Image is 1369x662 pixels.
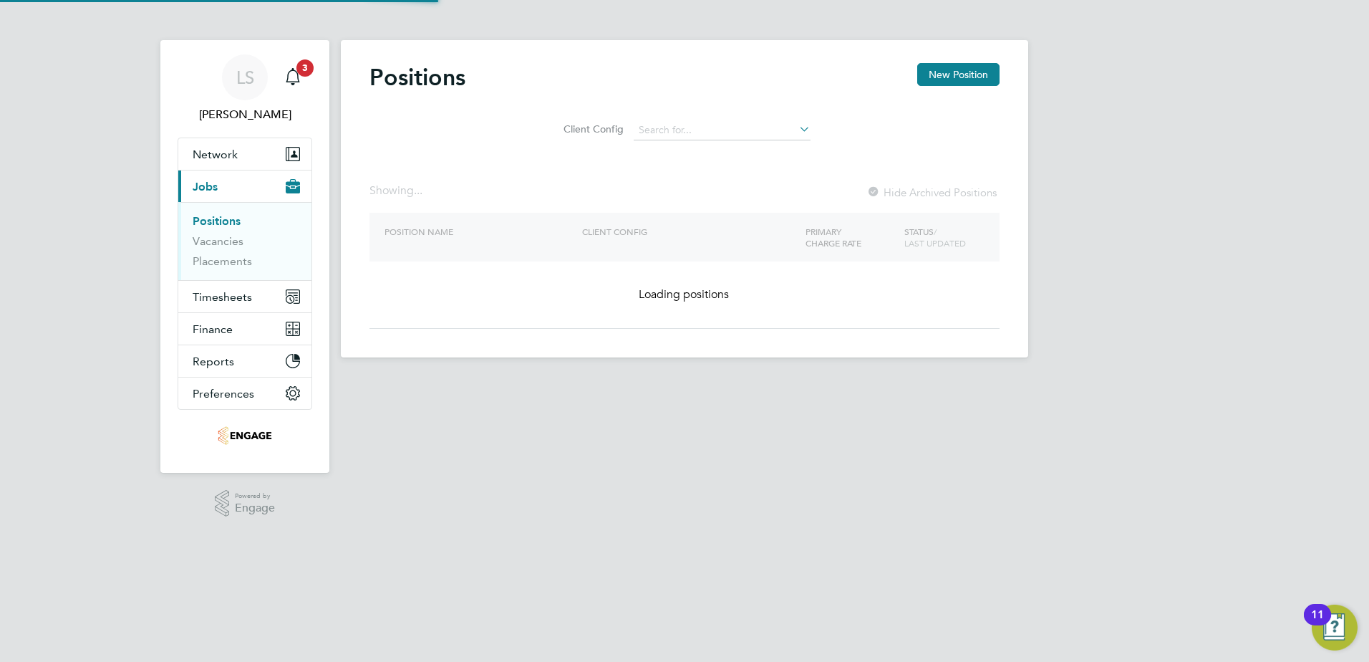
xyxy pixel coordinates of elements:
[178,54,312,123] a: LS[PERSON_NAME]
[634,120,811,140] input: Search for...
[193,387,254,400] span: Preferences
[1311,615,1324,633] div: 11
[193,355,234,368] span: Reports
[193,322,233,336] span: Finance
[1312,605,1358,651] button: Open Resource Center, 11 new notifications
[178,424,312,447] a: Go to home page
[414,183,422,198] span: ...
[193,254,252,268] a: Placements
[193,234,243,248] a: Vacancies
[178,202,311,280] div: Jobs
[235,490,275,502] span: Powered by
[193,214,241,228] a: Positions
[178,138,311,170] button: Network
[236,68,254,87] span: LS
[193,148,238,161] span: Network
[369,183,425,198] div: Showing
[160,40,329,473] nav: Main navigation
[178,106,312,123] span: Leylan Saad
[235,502,275,514] span: Engage
[178,281,311,312] button: Timesheets
[178,313,311,345] button: Finance
[917,63,1000,86] button: New Position
[279,54,307,100] a: 3
[178,345,311,377] button: Reports
[218,424,272,447] img: teamresourcing-logo-retina.png
[866,186,997,199] label: Hide Archived Positions
[369,63,465,92] h2: Positions
[559,123,624,135] label: Client Config
[193,180,218,193] span: Jobs
[178,171,311,202] button: Jobs
[296,59,314,77] span: 3
[215,490,276,517] a: Powered byEngage
[193,290,252,304] span: Timesheets
[178,378,311,409] button: Preferences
